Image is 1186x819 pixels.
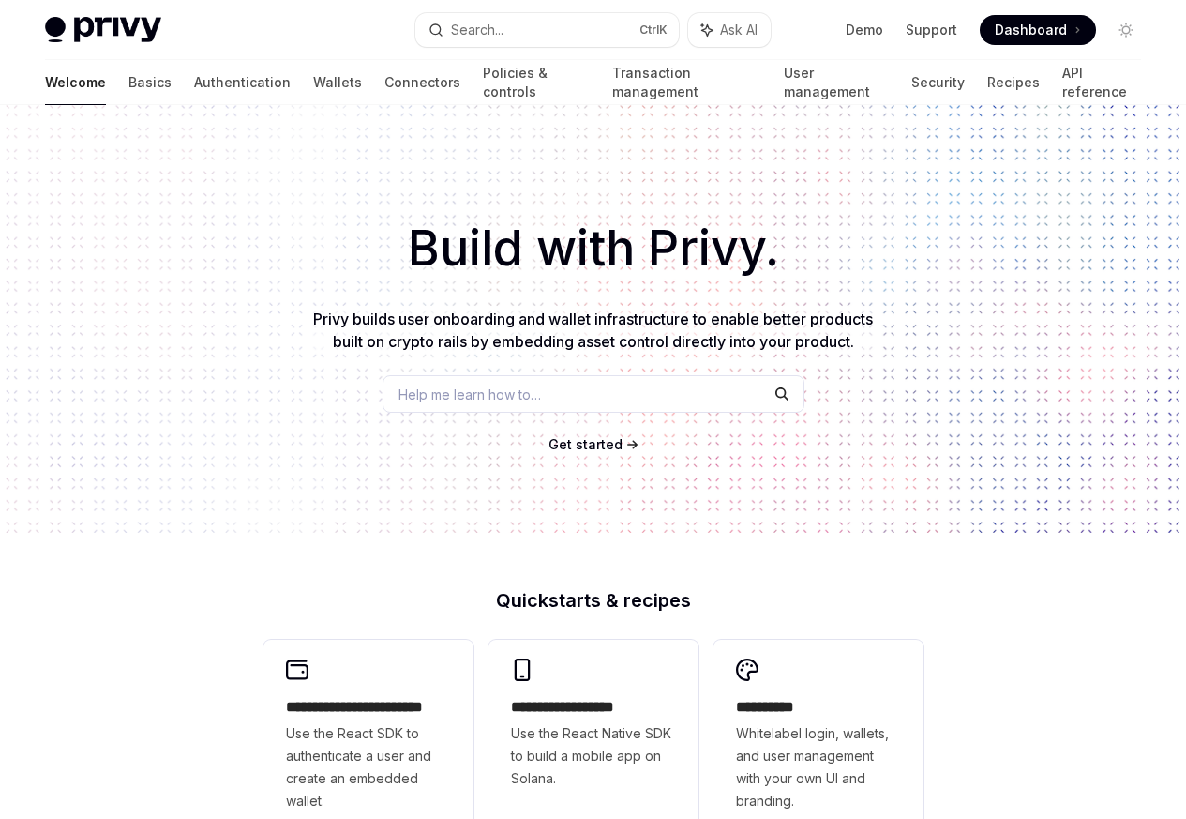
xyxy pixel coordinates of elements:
span: Help me learn how to… [398,385,541,404]
span: Dashboard [995,21,1067,39]
a: Transaction management [612,60,760,105]
h1: Build with Privy. [30,212,1156,285]
span: Whitelabel login, wallets, and user management with your own UI and branding. [736,722,901,812]
span: Get started [548,436,623,452]
a: Policies & controls [483,60,590,105]
a: Connectors [384,60,460,105]
a: Basics [128,60,172,105]
a: Demo [846,21,883,39]
a: Security [911,60,965,105]
button: Ask AI [688,13,771,47]
a: API reference [1062,60,1141,105]
button: Search...CtrlK [415,13,679,47]
a: Wallets [313,60,362,105]
a: Support [906,21,957,39]
span: Use the React SDK to authenticate a user and create an embedded wallet. [286,722,451,812]
h2: Quickstarts & recipes [263,591,923,610]
a: User management [784,60,890,105]
button: Toggle dark mode [1111,15,1141,45]
span: Use the React Native SDK to build a mobile app on Solana. [511,722,676,790]
a: Dashboard [980,15,1096,45]
img: light logo [45,17,161,43]
div: Search... [451,19,503,41]
a: Recipes [987,60,1040,105]
a: Welcome [45,60,106,105]
span: Ctrl K [639,23,668,38]
a: Get started [548,435,623,454]
span: Ask AI [720,21,758,39]
a: Authentication [194,60,291,105]
span: Privy builds user onboarding and wallet infrastructure to enable better products built on crypto ... [313,310,873,351]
